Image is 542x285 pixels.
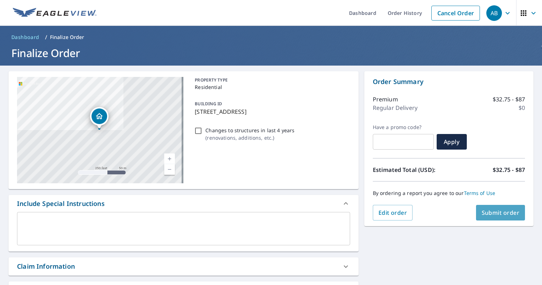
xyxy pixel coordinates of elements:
[9,257,359,275] div: Claim Information
[17,199,105,208] div: Include Special Instructions
[164,153,175,164] a: Current Level 17, Zoom In
[493,95,525,104] p: $32.75 - $87
[437,134,467,150] button: Apply
[13,8,96,18] img: EV Logo
[373,95,398,104] p: Premium
[205,134,294,141] p: ( renovations, additions, etc. )
[431,6,480,21] a: Cancel Order
[373,104,417,112] p: Regular Delivery
[442,138,461,146] span: Apply
[519,104,525,112] p: $0
[45,33,47,41] li: /
[9,32,42,43] a: Dashboard
[205,127,294,134] p: Changes to structures in last 4 years
[464,190,496,196] a: Terms of Use
[373,124,434,130] label: Have a promo code?
[195,77,347,83] p: PROPERTY TYPE
[373,77,525,86] p: Order Summary
[493,166,525,174] p: $32.75 - $87
[164,164,175,175] a: Current Level 17, Zoom Out
[195,101,222,107] p: BUILDING ID
[17,262,75,271] div: Claim Information
[90,107,109,129] div: Dropped pin, building 1, Residential property, 103 N Eldorado St San Mateo, CA 94401
[373,190,525,196] p: By ordering a report you agree to our
[9,46,533,60] h1: Finalize Order
[482,209,520,217] span: Submit order
[378,209,407,217] span: Edit order
[476,205,525,220] button: Submit order
[11,34,39,41] span: Dashboard
[195,107,347,116] p: [STREET_ADDRESS]
[195,83,347,91] p: Residential
[373,205,413,220] button: Edit order
[9,32,533,43] nav: breadcrumb
[9,195,359,212] div: Include Special Instructions
[50,34,84,41] p: Finalize Order
[486,5,502,21] div: AB
[373,166,449,174] p: Estimated Total (USD):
